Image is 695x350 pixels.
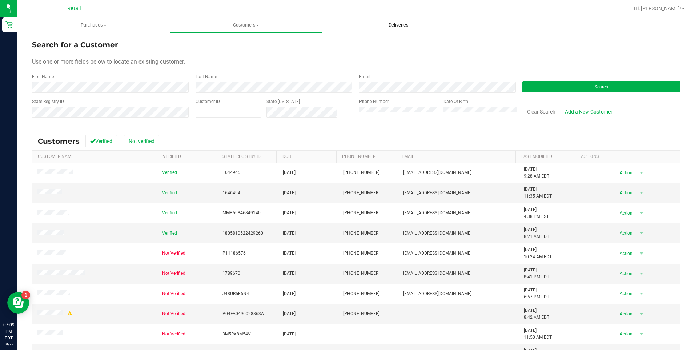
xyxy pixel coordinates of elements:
span: [DATE] 8:41 PM EDT [524,267,549,281]
span: Deliveries [379,22,418,28]
a: Phone Number [342,154,375,159]
span: Action [614,329,637,339]
span: Use one or more fields below to locate an existing customer. [32,58,185,65]
span: [DATE] 11:50 AM EDT [524,327,552,341]
a: Email [402,154,414,159]
div: Actions [581,154,672,159]
span: [EMAIL_ADDRESS][DOMAIN_NAME] [403,270,471,277]
inline-svg: Retail [5,21,13,28]
div: Warning - Level 1 [67,310,73,317]
a: Purchases [17,17,170,33]
span: [DATE] 11:35 AM EDT [524,186,552,200]
span: MMP59846849140 [222,210,261,216]
span: select [637,329,646,339]
span: Verified [162,190,177,196]
span: P04FA0490028863A [222,310,264,317]
button: Verified [85,135,117,147]
span: [EMAIL_ADDRESS][DOMAIN_NAME] [403,210,471,216]
span: [EMAIL_ADDRESS][DOMAIN_NAME] [403,190,471,196]
span: select [637,208,646,218]
iframe: Resource center [7,292,29,314]
a: Customers [170,17,322,33]
span: Action [614,188,637,198]
span: [DATE] [283,190,296,196]
span: [EMAIL_ADDRESS][DOMAIN_NAME] [403,230,471,237]
span: [PHONE_NUMBER] [343,290,379,297]
span: Search for a Customer [32,40,118,49]
span: 1789670 [222,270,240,277]
a: Deliveries [322,17,475,33]
span: P11186576 [222,250,246,257]
span: Verified [162,210,177,216]
a: Verified [163,154,181,159]
label: Customer ID [196,98,220,105]
span: Action [614,228,637,238]
span: Action [614,289,637,299]
span: 1644945 [222,169,240,176]
span: Customers [170,22,322,28]
label: Last Name [196,73,217,80]
label: Email [359,73,370,80]
span: Verified [162,230,177,237]
a: Add a New Customer [560,106,617,118]
span: [PHONE_NUMBER] [343,270,379,277]
span: Verified [162,169,177,176]
span: [EMAIL_ADDRESS][DOMAIN_NAME] [403,250,471,257]
span: Purchases [17,22,170,28]
span: J48UR5F6N4 [222,290,249,297]
label: Date Of Birth [443,98,468,105]
label: Phone Number [359,98,389,105]
span: [DATE] [283,310,296,317]
span: [EMAIL_ADDRESS][DOMAIN_NAME] [403,169,471,176]
span: Action [614,269,637,279]
span: [PHONE_NUMBER] [343,310,379,317]
span: select [637,309,646,319]
span: [EMAIL_ADDRESS][DOMAIN_NAME] [403,290,471,297]
span: [DATE] 10:24 AM EDT [524,246,552,260]
span: select [637,228,646,238]
span: [DATE] [283,290,296,297]
label: First Name [32,73,54,80]
span: select [637,248,646,259]
span: [DATE] [283,230,296,237]
span: select [637,168,646,178]
span: 3M5RX8M54V [222,331,251,338]
span: [DATE] [283,169,296,176]
span: [PHONE_NUMBER] [343,210,379,216]
span: Action [614,208,637,218]
span: [PHONE_NUMBER] [343,250,379,257]
span: Search [595,84,608,90]
button: Search [522,81,680,92]
span: [DATE] 8:42 AM EDT [524,307,549,321]
span: [DATE] [283,270,296,277]
span: Not Verified [162,310,185,317]
span: [DATE] [283,210,296,216]
iframe: Resource center unread badge [21,291,30,299]
span: Action [614,248,637,259]
span: Action [614,309,637,319]
a: DOB [282,154,291,159]
span: [DATE] 6:57 PM EDT [524,287,549,301]
span: Action [614,168,637,178]
label: State Registry ID [32,98,64,105]
span: Hi, [PERSON_NAME]! [634,5,681,11]
a: Customer Name [38,154,74,159]
p: 07:09 PM EDT [3,322,14,341]
span: [DATE] [283,331,296,338]
span: 1646494 [222,190,240,196]
a: Last Modified [521,154,552,159]
span: Not Verified [162,270,185,277]
span: [DATE] 4:38 PM EST [524,206,549,220]
span: Not Verified [162,290,185,297]
span: 1805810522429260 [222,230,263,237]
span: Not Verified [162,250,185,257]
span: select [637,289,646,299]
span: [DATE] 8:21 AM EDT [524,226,549,240]
span: [PHONE_NUMBER] [343,169,379,176]
span: [DATE] [283,250,296,257]
a: State Registry Id [222,154,261,159]
button: Clear Search [522,106,560,118]
span: Not Verified [162,331,185,338]
span: [DATE] 9:28 AM EDT [524,166,549,180]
